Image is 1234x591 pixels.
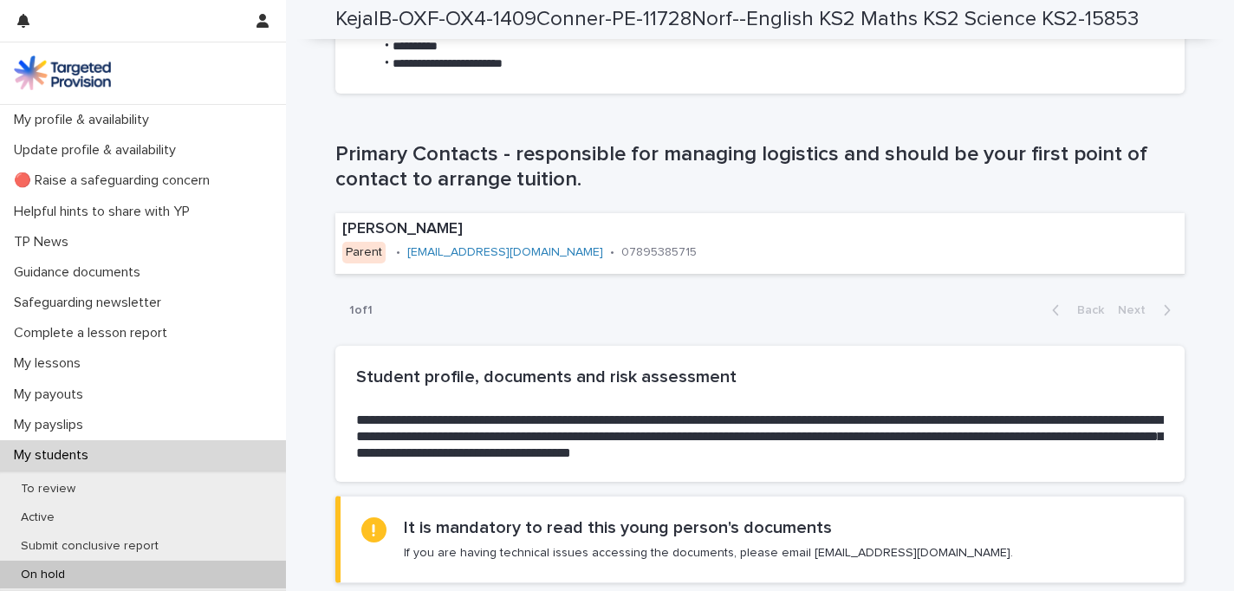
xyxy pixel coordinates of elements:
p: Complete a lesson report [7,325,181,341]
p: 🔴 Raise a safeguarding concern [7,172,224,189]
p: 1 of 1 [335,289,386,332]
p: • [396,245,400,260]
a: [EMAIL_ADDRESS][DOMAIN_NAME] [407,246,603,258]
p: Safeguarding newsletter [7,295,175,311]
p: My lessons [7,355,94,372]
p: My payouts [7,386,97,403]
p: [PERSON_NAME] [342,220,817,239]
p: Helpful hints to share with YP [7,204,204,220]
span: Back [1067,304,1104,316]
h2: It is mandatory to read this young person's documents [404,517,832,538]
img: M5nRWzHhSzIhMunXDL62 [14,55,111,90]
h2: Student profile, documents and risk assessment [356,367,1164,387]
p: If you are having technical issues accessing the documents, please email [EMAIL_ADDRESS][DOMAIN_N... [404,545,1013,561]
p: My payslips [7,417,97,433]
p: On hold [7,568,79,582]
p: My profile & availability [7,112,163,128]
a: [PERSON_NAME]Parent•[EMAIL_ADDRESS][DOMAIN_NAME]•07895385715 [335,213,1185,275]
p: • [610,245,614,260]
h1: Primary Contacts - responsible for managing logistics and should be your first point of contact t... [335,142,1185,192]
h2: KejalB-OXF-OX4-1409Conner-PE-11728Norf--English KS2 Maths KS2 Science KS2-15853 [335,7,1139,32]
p: Guidance documents [7,264,154,281]
p: Active [7,510,68,525]
p: My students [7,447,102,464]
button: Back [1038,302,1111,318]
a: 07895385715 [621,246,697,258]
div: Parent [342,242,386,263]
button: Next [1111,302,1185,318]
p: Submit conclusive report [7,539,172,554]
p: Update profile & availability [7,142,190,159]
span: Next [1118,304,1156,316]
p: TP News [7,234,82,250]
p: To review [7,482,89,497]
